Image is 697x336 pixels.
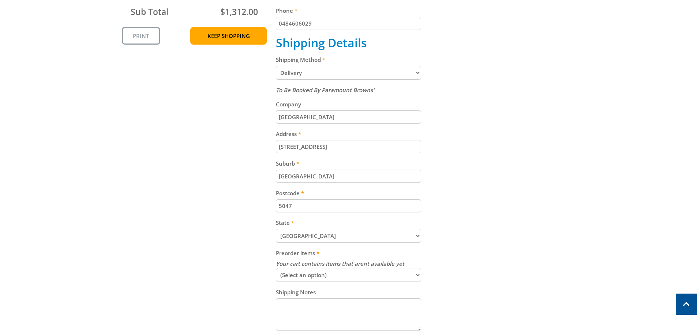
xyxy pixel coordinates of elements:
input: Please enter your address. [276,140,421,153]
label: Preorder items [276,249,421,257]
label: State [276,218,421,227]
label: Address [276,129,421,138]
label: Company [276,100,421,109]
label: Shipping Notes [276,288,421,297]
select: Please select your state. [276,229,421,243]
em: Your cart contains items that arent available yet [276,260,404,267]
input: Please enter your postcode. [276,199,421,212]
h2: Shipping Details [276,36,421,50]
span: Sub Total [131,6,168,18]
label: Shipping Method [276,55,421,64]
em: To Be Booked By Paramount Browns' [276,86,374,94]
span: $1,312.00 [220,6,258,18]
select: Please select how you want preorder items to be delivered. [276,268,421,282]
input: Please enter your suburb. [276,170,421,183]
label: Postcode [276,189,421,197]
a: Print [122,27,160,45]
label: Phone [276,6,421,15]
a: Keep Shopping [190,27,267,45]
label: Suburb [276,159,421,168]
select: Please select a shipping method. [276,66,421,80]
input: Please enter your telephone number. [276,17,421,30]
